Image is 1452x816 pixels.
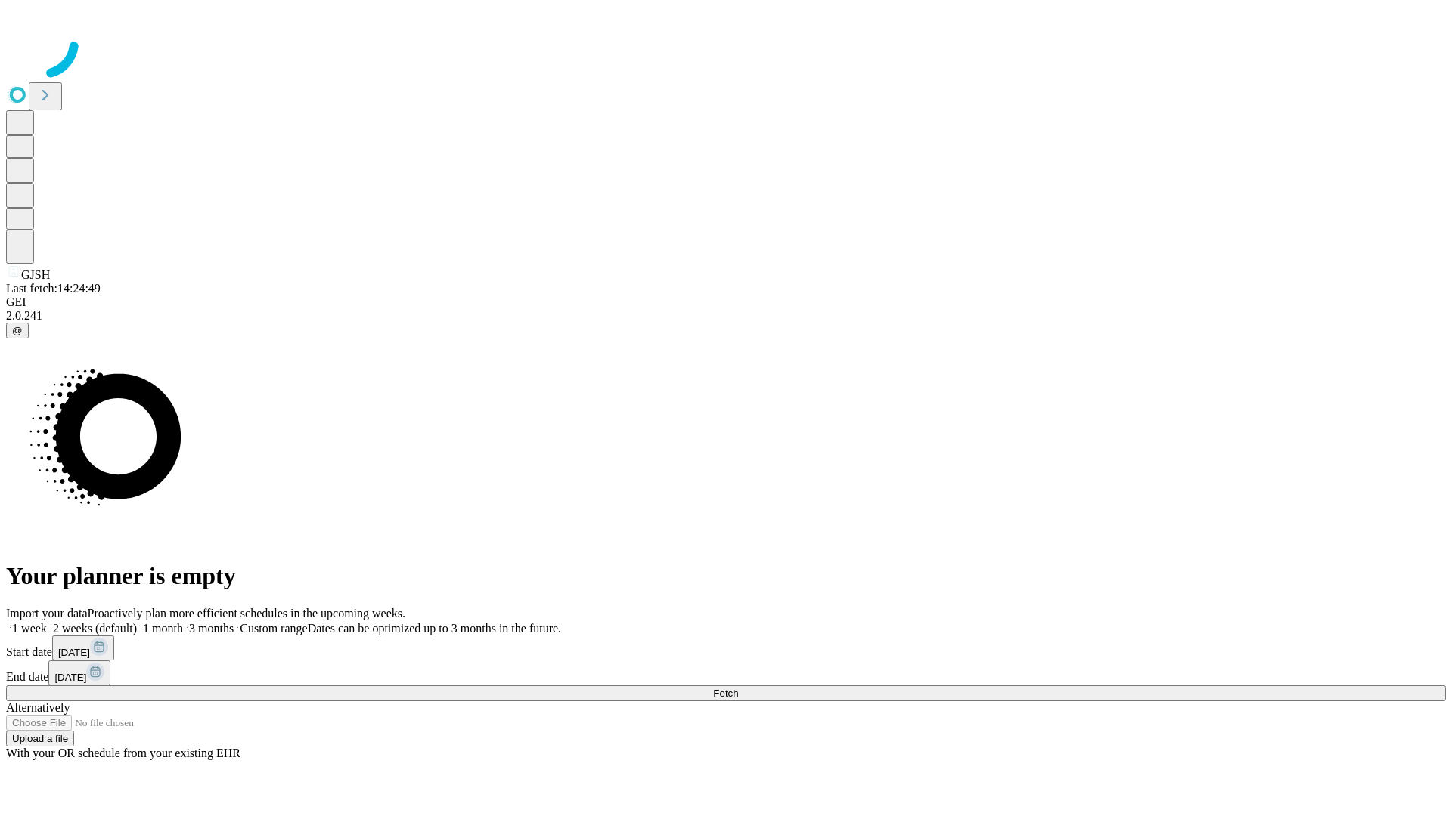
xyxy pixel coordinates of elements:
[6,635,1446,660] div: Start date
[6,309,1446,323] div: 2.0.241
[6,607,88,620] span: Import your data
[6,660,1446,685] div: End date
[48,660,110,685] button: [DATE]
[6,685,1446,701] button: Fetch
[6,295,1446,309] div: GEI
[143,622,183,635] span: 1 month
[6,562,1446,590] h1: Your planner is empty
[6,282,101,295] span: Last fetch: 14:24:49
[6,701,70,714] span: Alternatively
[6,731,74,746] button: Upload a file
[21,268,50,281] span: GJSH
[88,607,405,620] span: Proactively plan more efficient schedules in the upcoming weeks.
[308,622,561,635] span: Dates can be optimized up to 3 months in the future.
[58,647,90,658] span: [DATE]
[12,622,47,635] span: 1 week
[52,635,114,660] button: [DATE]
[6,323,29,338] button: @
[6,746,240,759] span: With your OR schedule from your existing EHR
[53,622,137,635] span: 2 weeks (default)
[240,622,307,635] span: Custom range
[12,325,23,336] span: @
[713,688,738,699] span: Fetch
[189,622,234,635] span: 3 months
[54,672,86,683] span: [DATE]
